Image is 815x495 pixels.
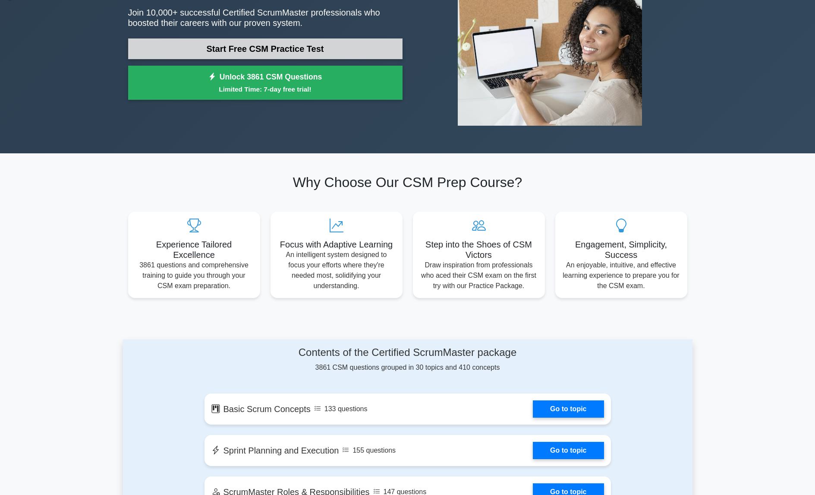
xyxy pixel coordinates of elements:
[139,84,392,94] small: Limited Time: 7-day free trial!
[562,239,680,260] h5: Engagement, Simplicity, Success
[128,66,403,100] a: Unlock 3861 CSM QuestionsLimited Time: 7-day free trial!
[135,239,253,260] h5: Experience Tailored Excellence
[420,239,538,260] h5: Step into the Shoes of CSM Victors
[128,174,687,190] h2: Why Choose Our CSM Prep Course?
[128,7,403,28] p: Join 10,000+ successful Certified ScrumMaster professionals who boosted their careers with our pr...
[533,442,604,459] a: Go to topic
[277,239,396,250] h5: Focus with Adaptive Learning
[420,260,538,291] p: Draw inspiration from professionals who aced their CSM exam on the first try with our Practice Pa...
[135,260,253,291] p: 3861 questions and comprehensive training to guide you through your CSM exam preparation.
[562,260,680,291] p: An enjoyable, intuitive, and effective learning experience to prepare you for the CSM exam.
[533,400,604,418] a: Go to topic
[277,250,396,291] p: An intelligent system designed to focus your efforts where they're needed most, solidifying your ...
[205,346,611,359] h4: Contents of the Certified ScrumMaster package
[128,38,403,59] a: Start Free CSM Practice Test
[205,346,611,373] div: 3861 CSM questions grouped in 30 topics and 410 concepts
